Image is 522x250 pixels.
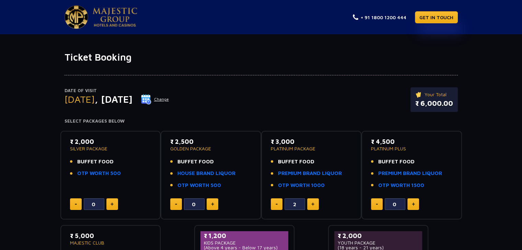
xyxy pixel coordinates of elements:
p: ₹ 3,000 [271,137,352,146]
img: plus [211,202,214,206]
p: Date of Visit [65,87,169,94]
img: minus [175,204,177,205]
p: MAJESTIC CLUB [70,240,151,245]
a: PREMIUM BRAND LIQUOR [278,170,342,177]
img: ticket [415,91,422,98]
a: HOUSE BRAND LIQUOR [177,170,235,177]
img: Majestic Pride [93,8,137,27]
img: plus [311,202,314,206]
a: OTP WORTH 1500 [378,182,424,189]
p: Your Total [415,91,453,98]
a: OTP WORTH 1000 [278,182,325,189]
img: plus [412,202,415,206]
p: SILVER PACKAGE [70,146,151,151]
span: BUFFET FOOD [378,158,415,166]
p: (18 years - 21 years) [338,245,419,250]
span: BUFFET FOOD [278,158,314,166]
p: GOLDEN PACKAGE [170,146,252,151]
p: ₹ 1,200 [204,231,285,240]
span: BUFFET FOOD [77,158,114,166]
h1: Ticket Booking [65,51,458,63]
img: Majestic Pride [65,5,88,29]
p: ₹ 2,000 [70,137,151,146]
button: Change [141,94,169,105]
img: plus [111,202,114,206]
a: OTP WORTH 500 [77,170,121,177]
p: ₹ 5,000 [70,231,151,240]
span: BUFFET FOOD [177,158,214,166]
p: YOUTH PACKAGE [338,240,419,245]
a: PREMIUM BRAND LIQUOR [378,170,442,177]
img: minus [75,204,77,205]
p: PLATINUM PLUS [371,146,452,151]
p: ₹ 2,500 [170,137,252,146]
p: ₹ 4,500 [371,137,452,146]
p: (Above 4 years - Below 17 years) [204,245,285,250]
a: + 91 1800 1200 444 [353,14,406,21]
img: minus [376,204,378,205]
p: ₹ 2,000 [338,231,419,240]
p: KIDS PACKAGE [204,240,285,245]
span: , [DATE] [95,93,132,105]
h4: Select Packages Below [65,118,458,124]
p: PLATINUM PACKAGE [271,146,352,151]
a: OTP WORTH 500 [177,182,221,189]
a: GET IN TOUCH [415,11,458,23]
img: minus [276,204,278,205]
span: [DATE] [65,93,95,105]
p: ₹ 6,000.00 [415,98,453,109]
